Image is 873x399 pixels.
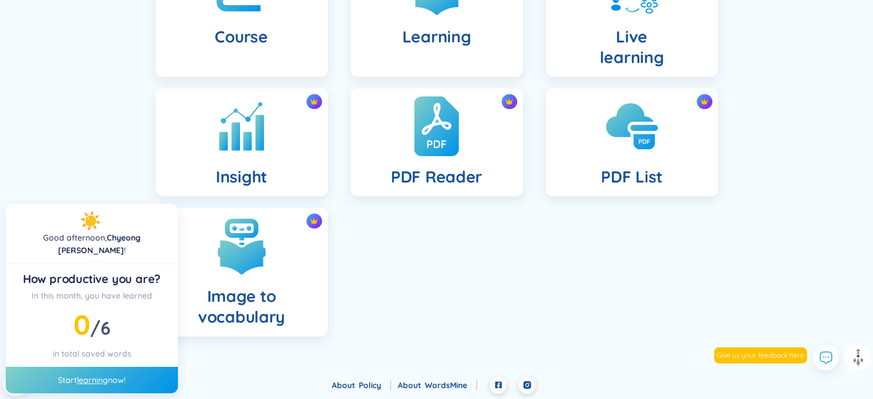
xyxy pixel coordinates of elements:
div: About [398,379,477,392]
span: Good afternoon , [43,233,107,243]
span: / [90,316,110,339]
a: crown iconImage to vocabulary [144,208,339,336]
h4: Course [215,26,267,47]
span: 6 [100,316,111,339]
h4: Live learning [600,26,664,68]
img: to top [849,348,867,367]
a: crown iconInsight [144,88,339,196]
h4: Learning [402,26,471,47]
div: ! [15,231,169,257]
div: in total saved words [15,347,169,360]
a: WordsMine [425,380,477,390]
h4: PDF List [601,166,662,187]
a: crown iconPDF List [534,88,730,196]
a: Policy [359,380,391,390]
img: crown icon [505,98,513,106]
h4: Image to vocabulary [165,286,319,327]
div: How productive you are? [15,271,169,287]
span: 0 [73,307,90,342]
img: crown icon [310,98,318,106]
div: About [332,379,391,392]
h4: PDF Reader [391,166,482,187]
a: learning [77,375,108,385]
div: Start now! [6,367,178,393]
h4: Insight [216,166,267,187]
img: crown icon [310,217,318,225]
div: In this month, you have learned [15,289,169,302]
a: crown iconPDF Reader [339,88,534,196]
img: crown icon [700,98,708,106]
